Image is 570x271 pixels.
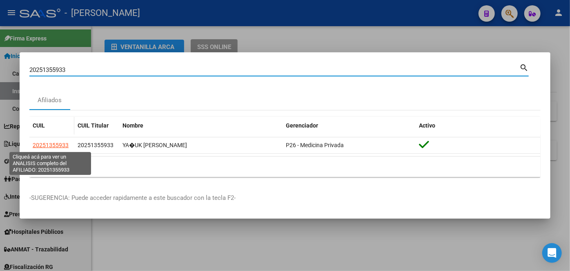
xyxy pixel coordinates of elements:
[286,122,318,129] span: Gerenciador
[119,117,283,134] datatable-header-cell: Nombre
[122,141,279,150] div: YA�UK [PERSON_NAME]
[283,117,416,134] datatable-header-cell: Gerenciador
[33,122,45,129] span: CUIL
[416,117,541,134] datatable-header-cell: Activo
[29,193,541,203] p: -SUGERENCIA: Puede acceder rapidamente a este buscador con la tecla F2-
[38,96,62,105] div: Afiliados
[419,122,435,129] span: Activo
[33,142,69,148] span: 20251355933
[29,117,74,134] datatable-header-cell: CUIL
[286,142,344,148] span: P26 - Medicina Privada
[122,122,143,129] span: Nombre
[74,117,119,134] datatable-header-cell: CUIL Titular
[542,243,562,263] div: Open Intercom Messenger
[78,122,109,129] span: CUIL Titular
[78,142,114,148] span: 20251355933
[29,157,541,177] div: 1 total
[519,62,529,72] mat-icon: search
